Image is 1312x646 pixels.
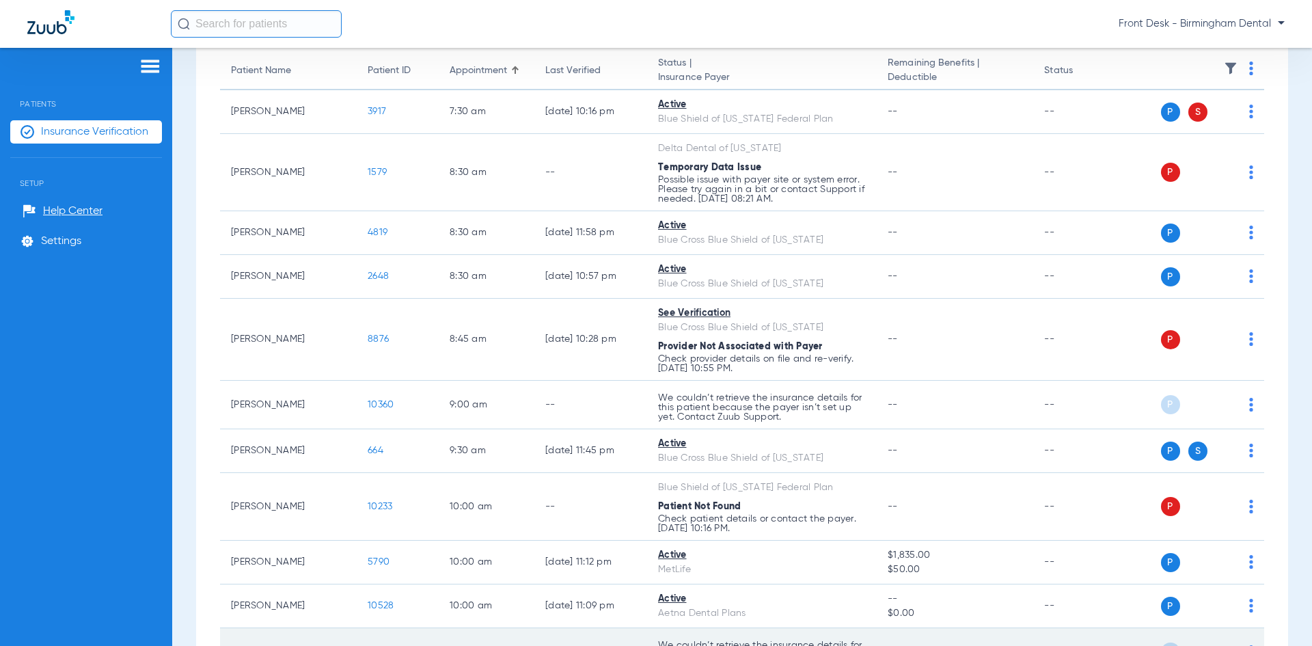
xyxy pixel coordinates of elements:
img: group-dot-blue.svg [1249,165,1253,179]
span: Deductible [888,70,1022,85]
td: -- [1033,299,1125,381]
span: 1579 [368,167,387,177]
td: -- [1033,381,1125,429]
img: group-dot-blue.svg [1249,555,1253,569]
span: -- [888,271,898,281]
div: Active [658,548,866,563]
td: [PERSON_NAME] [220,381,357,429]
div: Patient ID [368,64,428,78]
span: -- [888,107,898,116]
span: $1,835.00 [888,548,1022,563]
div: MetLife [658,563,866,577]
span: P [1161,330,1180,349]
td: -- [1033,255,1125,299]
div: Active [658,98,866,112]
span: P [1161,103,1180,122]
span: Provider Not Associated with Payer [658,342,823,351]
img: Zuub Logo [27,10,74,34]
span: P [1161,442,1180,461]
input: Search for patients [171,10,342,38]
div: Appointment [450,64,507,78]
span: -- [888,228,898,237]
td: [DATE] 11:12 PM [534,541,647,584]
td: -- [1033,134,1125,211]
span: 8876 [368,334,389,344]
div: Blue Cross Blue Shield of [US_STATE] [658,233,866,247]
p: Check patient details or contact the payer. [DATE] 10:16 PM. [658,514,866,533]
span: -- [888,502,898,511]
td: 10:00 AM [439,473,534,541]
td: [DATE] 10:16 PM [534,90,647,134]
td: 8:45 AM [439,299,534,381]
td: [PERSON_NAME] [220,299,357,381]
img: Search Icon [178,18,190,30]
div: See Verification [658,306,866,321]
span: Temporary Data Issue [658,163,761,172]
span: 4819 [368,228,387,237]
iframe: Chat Widget [1244,580,1312,646]
th: Status [1033,52,1125,90]
span: P [1161,267,1180,286]
td: 9:30 AM [439,429,534,473]
td: [DATE] 11:58 PM [534,211,647,255]
span: Help Center [43,204,102,218]
span: -- [888,592,1022,606]
td: 10:00 AM [439,584,534,628]
div: Blue Shield of [US_STATE] Federal Plan [658,112,866,126]
td: 9:00 AM [439,381,534,429]
div: Blue Shield of [US_STATE] Federal Plan [658,481,866,495]
td: [DATE] 11:45 PM [534,429,647,473]
td: 8:30 AM [439,211,534,255]
td: [PERSON_NAME] [220,429,357,473]
span: 10233 [368,502,392,511]
span: P [1161,553,1180,572]
div: Active [658,219,866,233]
td: 7:30 AM [439,90,534,134]
div: Patient Name [231,64,291,78]
img: group-dot-blue.svg [1249,226,1253,239]
span: Patients [10,79,162,109]
td: [DATE] 10:28 PM [534,299,647,381]
img: group-dot-blue.svg [1249,62,1253,75]
span: S [1188,103,1207,122]
div: Active [658,592,866,606]
td: [DATE] 11:09 PM [534,584,647,628]
td: [PERSON_NAME] [220,134,357,211]
span: Patient Not Found [658,502,741,511]
span: 3917 [368,107,386,116]
img: group-dot-blue.svg [1249,500,1253,513]
img: group-dot-blue.svg [1249,332,1253,346]
img: filter.svg [1224,62,1238,75]
img: group-dot-blue.svg [1249,105,1253,118]
td: [PERSON_NAME] [220,90,357,134]
span: Settings [41,234,81,248]
td: 8:30 AM [439,255,534,299]
span: S [1188,442,1207,461]
img: group-dot-blue.svg [1249,269,1253,283]
td: [DATE] 10:57 PM [534,255,647,299]
div: Blue Cross Blue Shield of [US_STATE] [658,321,866,335]
td: -- [534,381,647,429]
td: [PERSON_NAME] [220,473,357,541]
span: Front Desk - Birmingham Dental [1119,17,1285,31]
span: -- [888,446,898,455]
span: -- [888,334,898,344]
div: Patient Name [231,64,346,78]
span: $50.00 [888,563,1022,577]
td: [PERSON_NAME] [220,255,357,299]
div: Appointment [450,64,523,78]
div: Last Verified [545,64,636,78]
p: Check provider details on file and re-verify. [DATE] 10:55 PM. [658,354,866,373]
p: Possible issue with payer site or system error. Please try again in a bit or contact Support if n... [658,175,866,204]
div: Delta Dental of [US_STATE] [658,142,866,156]
th: Status | [647,52,877,90]
td: 10:00 AM [439,541,534,584]
span: P [1161,224,1180,243]
span: Insurance Payer [658,70,866,85]
span: 2648 [368,271,389,281]
td: [PERSON_NAME] [220,541,357,584]
td: [PERSON_NAME] [220,584,357,628]
span: $0.00 [888,606,1022,621]
img: group-dot-blue.svg [1249,444,1253,457]
td: -- [1033,429,1125,473]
